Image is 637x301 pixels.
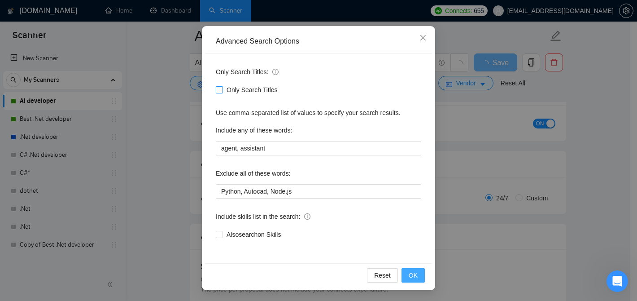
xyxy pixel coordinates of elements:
span: Include skills list in the search: [216,212,310,221]
span: info-circle [272,69,279,75]
span: info-circle [304,213,310,220]
span: OK [409,270,418,280]
button: Close [411,26,435,50]
label: Include any of these words: [216,123,292,137]
span: close [419,34,427,41]
span: Only Search Titles: [216,67,279,77]
button: Reset [367,268,398,283]
button: OK [401,268,425,283]
label: Exclude all of these words: [216,166,291,181]
div: Use comma-separated list of values to specify your search results. [216,108,421,118]
span: Reset [374,270,391,280]
div: Advanced Search Options [216,36,421,46]
iframe: Intercom live chat [606,270,628,292]
span: Only Search Titles [223,85,281,95]
span: Also search on Skills [223,230,284,239]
